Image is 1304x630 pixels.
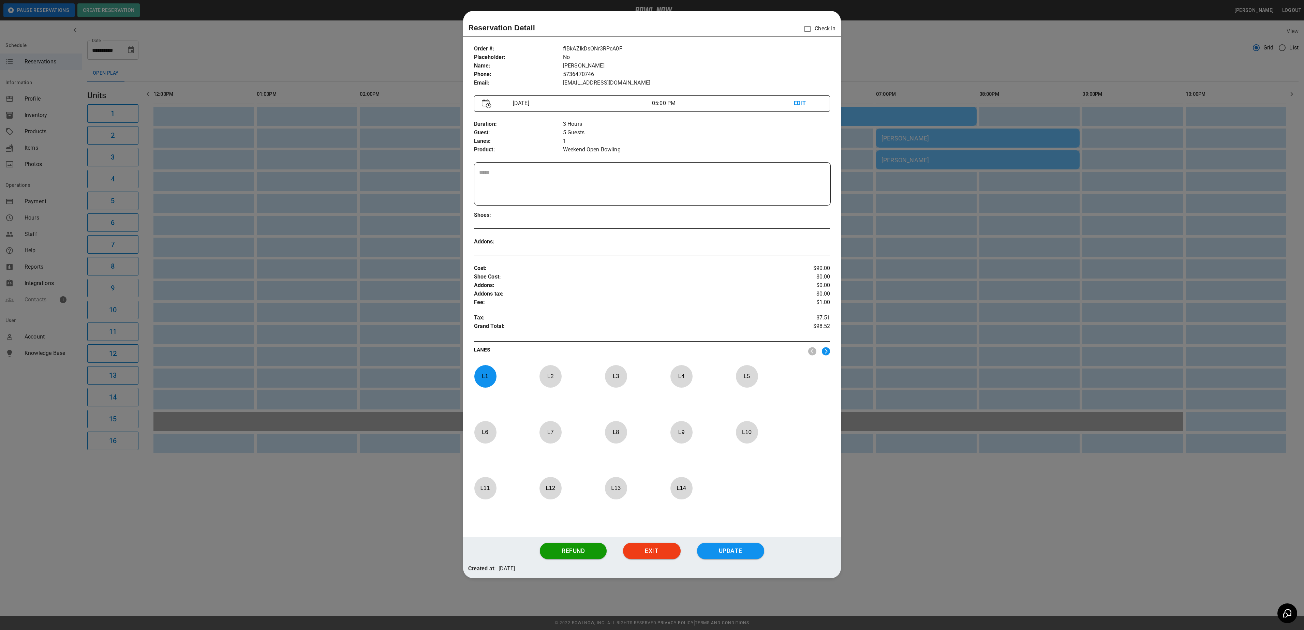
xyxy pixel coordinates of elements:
p: Addons : [474,281,771,290]
p: Guest : [474,129,563,137]
p: Phone : [474,70,563,79]
p: [DATE] [499,565,515,573]
p: Check In [800,22,835,36]
p: Order # : [474,45,563,53]
p: $0.00 [771,281,830,290]
p: L 4 [670,368,693,384]
p: Name : [474,62,563,70]
p: L 6 [474,424,497,440]
p: $7.51 [771,314,830,322]
p: No [563,53,830,62]
p: $98.52 [771,322,830,332]
button: Refund [540,543,607,559]
button: Update [697,543,764,559]
p: 3 Hours [563,120,830,129]
p: Duration : [474,120,563,129]
p: L 5 [736,368,758,384]
p: L 11 [474,480,497,496]
p: Placeholder : [474,53,563,62]
p: 5 Guests [563,129,830,137]
button: Exit [623,543,680,559]
p: [PERSON_NAME] [563,62,830,70]
p: $0.00 [771,290,830,298]
p: $90.00 [771,264,830,273]
p: Email : [474,79,563,87]
p: 1 [563,137,830,146]
p: EDIT [794,99,822,108]
p: Shoe Cost : [474,273,771,281]
p: Grand Total : [474,322,771,332]
p: L 9 [670,424,693,440]
p: L 12 [539,480,562,496]
p: L 14 [670,480,693,496]
img: right.svg [822,347,830,356]
p: Shoes : [474,211,563,220]
img: Vector [482,99,491,108]
p: Weekend Open Bowling [563,146,830,154]
p: Cost : [474,264,771,273]
p: L 7 [539,424,562,440]
p: $0.00 [771,273,830,281]
p: Reservation Detail [469,22,535,33]
img: nav_left.svg [808,347,816,356]
p: 5736470746 [563,70,830,79]
p: [DATE] [510,99,652,107]
p: Product : [474,146,563,154]
p: Created at: [468,565,496,573]
p: [EMAIL_ADDRESS][DOMAIN_NAME] [563,79,830,87]
p: Addons : [474,238,563,246]
p: flBkAZIkDsONr3RPcA0F [563,45,830,53]
p: L 3 [605,368,627,384]
p: Addons tax : [474,290,771,298]
p: L 1 [474,368,497,384]
p: $1.00 [771,298,830,307]
p: L 2 [539,368,562,384]
p: Lanes : [474,137,563,146]
p: Fee : [474,298,771,307]
p: L 10 [736,424,758,440]
p: L 8 [605,424,627,440]
p: L 13 [605,480,627,496]
p: LANES [474,346,803,356]
p: 05:00 PM [652,99,794,107]
p: Tax : [474,314,771,322]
